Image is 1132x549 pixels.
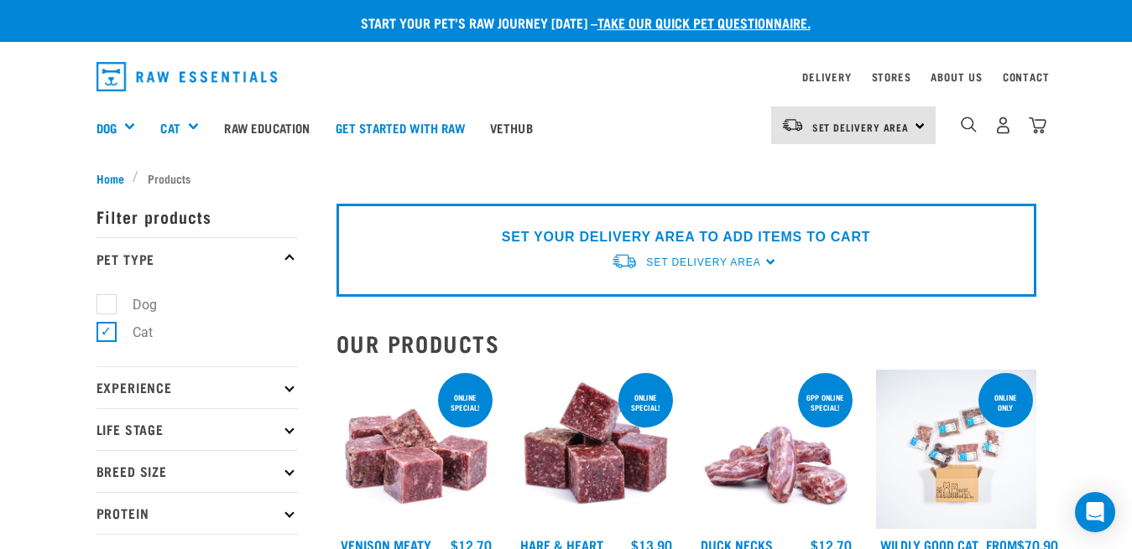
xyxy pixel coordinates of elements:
[812,124,910,130] span: Set Delivery Area
[336,370,497,530] img: 1117 Venison Meat Mince 01
[872,74,911,80] a: Stores
[502,227,870,247] p: SET YOUR DELIVERY AREA TO ADD ITEMS TO CART
[646,256,760,268] span: Set Delivery Area
[1003,74,1050,80] a: Contact
[961,117,977,132] img: home-icon-1@2x.png
[97,195,298,237] p: Filter products
[618,385,673,420] div: ONLINE SPECIAL!
[696,370,857,530] img: Pile Of Duck Necks For Pets
[97,492,298,534] p: Protein
[516,370,676,530] img: Pile Of Cubed Hare Heart For Pets
[97,169,1036,187] nav: breadcrumbs
[83,55,1050,98] nav: dropdown navigation
[211,94,322,161] a: Raw Education
[160,118,180,137] a: Cat
[477,94,545,161] a: Vethub
[611,252,638,270] img: van-moving.png
[701,541,773,548] a: Duck Necks
[97,408,298,450] p: Life Stage
[1029,117,1046,134] img: home-icon@2x.png
[876,370,1036,530] img: Cat 0 2sec
[323,94,477,161] a: Get started with Raw
[986,541,1017,548] span: FROM
[994,117,1012,134] img: user.png
[97,169,133,187] a: Home
[97,118,117,137] a: Dog
[97,237,298,279] p: Pet Type
[97,450,298,492] p: Breed Size
[931,74,982,80] a: About Us
[97,169,124,187] span: Home
[781,117,804,132] img: van-moving.png
[97,366,298,408] p: Experience
[106,294,164,315] label: Dog
[798,385,853,420] div: 6pp online special!
[1075,492,1115,532] div: Open Intercom Messenger
[106,322,159,343] label: Cat
[978,385,1033,420] div: ONLINE ONLY
[597,18,811,26] a: take our quick pet questionnaire.
[97,62,278,91] img: Raw Essentials Logo
[438,385,493,420] div: ONLINE SPECIAL!
[336,330,1036,356] h2: Our Products
[802,74,851,80] a: Delivery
